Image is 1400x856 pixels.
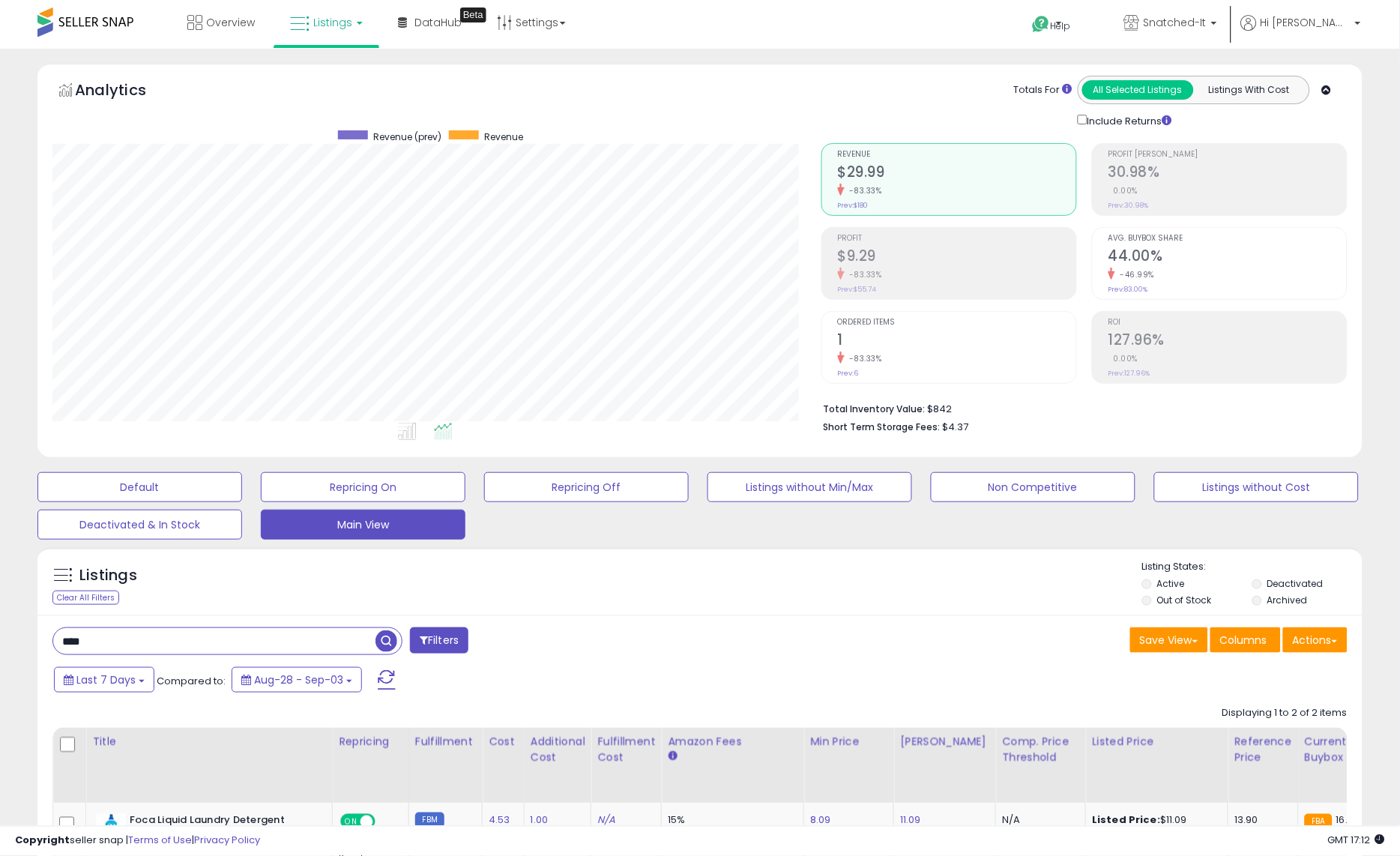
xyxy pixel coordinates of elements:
[1108,285,1148,294] small: Prev: 83.00%
[37,472,242,502] button: Default
[1261,15,1351,30] span: Hi [PERSON_NAME]
[460,7,486,22] div: Tooltip anchor
[1014,83,1072,97] div: Totals For
[1142,560,1363,574] p: Listing States:
[232,667,362,693] button: Aug-28 - Sep-03
[128,834,192,848] a: Terms of Use
[37,510,242,540] button: Deactivated & In Stock
[261,510,465,540] button: Main View
[1108,331,1347,352] h2: 127.96%
[845,353,883,364] small: -83.33%
[1032,15,1051,34] i: Get Help
[1108,185,1138,196] small: 0.00%
[254,672,343,687] span: Aug-28 - Sep-03
[838,235,1076,243] span: Profit
[1002,734,1079,765] div: Comp. Price Threshold
[1144,15,1207,30] span: Snatched-It
[1234,734,1291,765] div: Reference Price
[414,15,462,30] span: DataHub
[339,734,402,750] div: Repricing
[15,834,260,849] div: seller snap | |
[484,472,689,502] button: Repricing Off
[79,565,137,586] h5: Listings
[1108,163,1347,184] h2: 30.98%
[845,269,883,280] small: -83.33%
[1108,319,1347,327] span: ROI
[1082,80,1194,100] button: All Selected Listings
[157,674,226,688] span: Compared to:
[531,734,585,765] div: Additional Cost
[597,734,655,765] div: Fulfillment Cost
[1108,369,1150,378] small: Prev: 127.96%
[668,734,797,750] div: Amazon Fees
[54,667,154,693] button: Last 7 Days
[1021,4,1100,49] a: Help
[931,472,1135,502] button: Non Competitive
[194,834,260,848] a: Privacy Policy
[845,185,883,196] small: -83.33%
[1305,734,1382,765] div: Current Buybox Price
[838,369,859,378] small: Prev: 6
[484,130,523,143] span: Revenue
[1108,247,1347,268] h2: 44.00%
[489,734,518,750] div: Cost
[810,734,887,750] div: Min Price
[900,734,989,750] div: [PERSON_NAME]
[1193,80,1305,100] button: Listings With Cost
[838,151,1076,159] span: Revenue
[52,591,119,605] div: Clear All Filters
[1108,353,1138,364] small: 0.00%
[415,734,476,750] div: Fulfillment
[1210,627,1281,653] button: Columns
[1108,235,1347,243] span: Avg. Buybox Share
[1108,151,1347,159] span: Profit [PERSON_NAME]
[1328,834,1385,848] span: 2025-09-12 17:12 GMT
[1157,577,1185,590] label: Active
[261,472,465,502] button: Repricing On
[313,15,352,30] span: Listings
[943,420,969,434] span: $4.37
[824,421,941,433] b: Short Term Storage Fees:
[75,79,175,104] h5: Analytics
[1154,472,1359,502] button: Listings without Cost
[838,319,1076,327] span: Ordered Items
[1066,112,1190,128] div: Include Returns
[373,130,441,143] span: Revenue (prev)
[1157,594,1212,606] label: Out of Stock
[1051,19,1071,32] span: Help
[1222,706,1348,720] div: Displaying 1 to 2 of 2 items
[1092,734,1222,750] div: Listed Price
[1220,633,1267,648] span: Columns
[838,163,1076,184] h2: $29.99
[1283,627,1348,653] button: Actions
[1267,577,1324,590] label: Deactivated
[838,247,1076,268] h2: $9.29
[668,750,677,763] small: Amazon Fees.
[76,672,136,687] span: Last 7 Days
[838,201,869,210] small: Prev: $180
[410,627,468,654] button: Filters
[838,285,877,294] small: Prev: $55.74
[824,399,1337,417] li: $842
[1130,627,1208,653] button: Save View
[92,734,326,750] div: Title
[1241,15,1361,49] a: Hi [PERSON_NAME]
[1115,269,1155,280] small: -46.99%
[707,472,912,502] button: Listings without Min/Max
[1267,594,1308,606] label: Archived
[206,15,255,30] span: Overview
[15,834,70,848] strong: Copyright
[824,403,926,415] b: Total Inventory Value:
[1108,201,1149,210] small: Prev: 30.98%
[838,331,1076,352] h2: 1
